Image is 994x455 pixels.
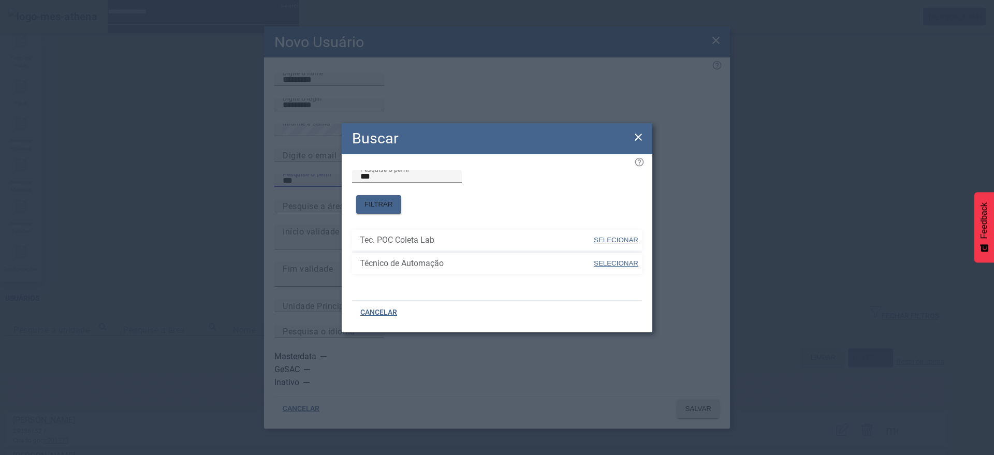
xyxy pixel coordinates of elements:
[360,257,593,270] span: Técnico de Automação
[974,192,994,262] button: Feedback - Mostrar pesquisa
[364,199,393,210] span: FILTRAR
[360,166,409,173] mat-label: Pesquise o perfil
[352,303,405,322] button: CANCELAR
[360,234,593,246] span: Tec. POC Coleta Lab
[593,254,639,273] button: SELECIONAR
[593,231,639,249] button: SELECIONAR
[352,127,399,150] h2: Buscar
[594,259,638,267] span: SELECIONAR
[356,195,401,214] button: FILTRAR
[360,307,397,318] span: CANCELAR
[980,202,989,239] span: Feedback
[594,236,638,244] span: SELECIONAR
